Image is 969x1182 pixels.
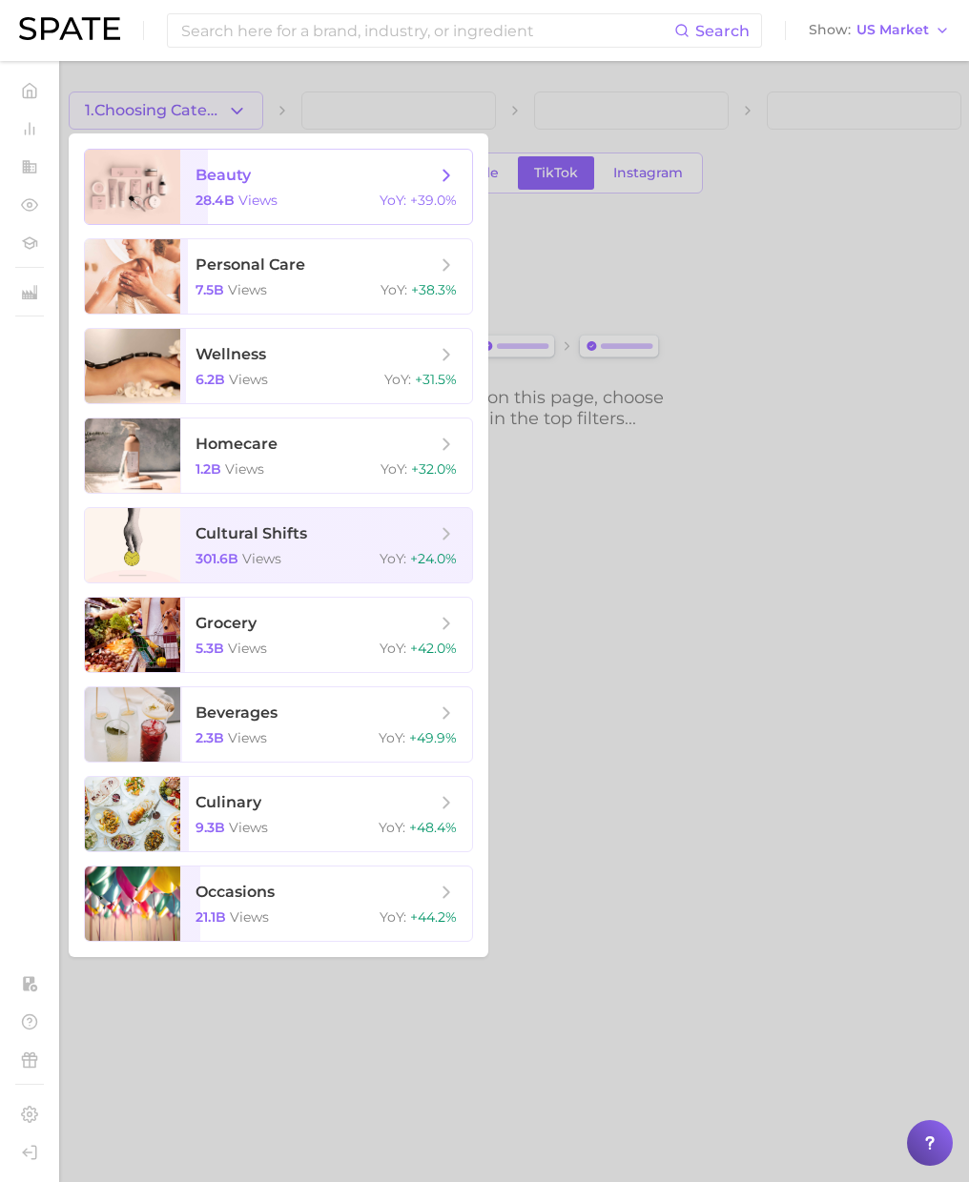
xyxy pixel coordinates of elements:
span: 9.3b [196,819,225,836]
span: views [228,281,267,298]
span: +31.5% [415,371,457,388]
span: Search [695,22,750,40]
span: personal care [196,255,305,274]
button: ShowUS Market [804,18,955,43]
span: 21.1b [196,908,226,926]
span: views [228,729,267,746]
img: SPATE [19,17,120,40]
span: 1.2b [196,460,221,478]
span: +24.0% [410,550,457,567]
span: homecare [196,435,278,453]
span: +48.4% [409,819,457,836]
span: views [229,371,268,388]
span: +39.0% [410,192,457,209]
span: +32.0% [411,460,457,478]
span: YoY : [380,640,406,657]
span: US Market [856,25,929,35]
span: grocery [196,614,257,632]
span: YoY : [381,460,407,478]
span: 2.3b [196,729,224,746]
span: +44.2% [410,908,457,926]
span: wellness [196,345,266,363]
span: YoY : [380,908,406,926]
ul: 1.Choosing Category [69,133,488,957]
span: views [225,460,264,478]
input: Search here for a brand, industry, or ingredient [179,14,674,47]
span: YoY : [379,729,405,746]
span: views [229,819,268,836]
span: 28.4b [196,192,235,209]
span: +49.9% [409,729,457,746]
span: views [242,550,281,567]
span: culinary [196,793,261,811]
span: 301.6b [196,550,238,567]
span: 7.5b [196,281,224,298]
span: 6.2b [196,371,225,388]
span: Show [809,25,851,35]
span: views [238,192,278,209]
span: YoY : [384,371,411,388]
span: occasions [196,883,275,901]
span: views [228,640,267,657]
a: Log out. Currently logged in with e-mail yumi.toki@spate.nyc. [15,1138,44,1167]
span: 5.3b [196,640,224,657]
span: YoY : [381,281,407,298]
span: beverages [196,703,278,722]
span: cultural shifts [196,524,307,542]
span: beauty [196,166,251,184]
span: views [230,908,269,926]
span: YoY : [380,192,406,209]
span: +38.3% [411,281,457,298]
span: YoY : [379,819,405,836]
span: +42.0% [410,640,457,657]
span: YoY : [380,550,406,567]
